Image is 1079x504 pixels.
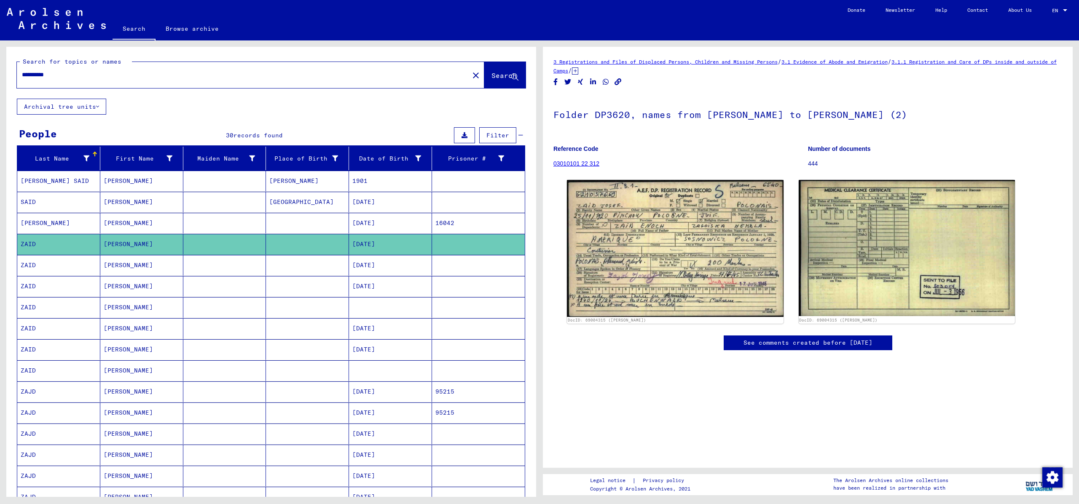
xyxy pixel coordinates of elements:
[349,255,432,276] mat-cell: [DATE]
[266,147,349,170] mat-header-cell: Place of Birth
[21,154,89,163] div: Last Name
[799,180,1015,316] img: 002.jpg
[17,276,100,297] mat-cell: ZAID
[553,160,599,167] a: 03010101 22 312
[183,147,266,170] mat-header-cell: Maiden Name
[808,159,1062,168] p: 444
[484,62,526,88] button: Search
[491,71,517,80] span: Search
[349,213,432,233] mat-cell: [DATE]
[435,152,515,165] div: Prisoner #
[100,234,183,255] mat-cell: [PERSON_NAME]
[590,485,694,493] p: Copyright © Arolsen Archives, 2021
[17,213,100,233] mat-cell: [PERSON_NAME]
[100,318,183,339] mat-cell: [PERSON_NAME]
[567,180,784,316] img: 001.jpg
[234,131,283,139] span: records found
[17,381,100,402] mat-cell: ZAJD
[17,466,100,486] mat-cell: ZAJD
[888,58,891,65] span: /
[576,77,585,87] button: Share on Xing
[349,276,432,297] mat-cell: [DATE]
[349,147,432,170] mat-header-cell: Date of Birth
[349,318,432,339] mat-cell: [DATE]
[23,58,121,65] mat-label: Search for topics or names
[100,297,183,318] mat-cell: [PERSON_NAME]
[100,171,183,191] mat-cell: [PERSON_NAME]
[432,213,525,233] mat-cell: 16042
[568,67,572,74] span: /
[553,95,1062,132] h1: Folder DP3620, names from [PERSON_NAME] to [PERSON_NAME] (2)
[100,466,183,486] mat-cell: [PERSON_NAME]
[553,145,599,152] b: Reference Code
[349,192,432,212] mat-cell: [DATE]
[432,147,525,170] mat-header-cell: Prisoner #
[100,192,183,212] mat-cell: [PERSON_NAME]
[266,192,349,212] mat-cell: [GEOGRAPHIC_DATA]
[17,318,100,339] mat-cell: ZAID
[349,445,432,465] mat-cell: [DATE]
[17,147,100,170] mat-header-cell: Last Name
[467,67,484,83] button: Clear
[781,59,888,65] a: 3.1 Evidence of Abode and Emigration
[113,19,156,40] a: Search
[100,402,183,423] mat-cell: [PERSON_NAME]
[104,154,172,163] div: First Name
[156,19,229,39] a: Browse archive
[100,255,183,276] mat-cell: [PERSON_NAME]
[187,154,255,163] div: Maiden Name
[808,145,871,152] b: Number of documents
[349,381,432,402] mat-cell: [DATE]
[349,339,432,360] mat-cell: [DATE]
[432,381,525,402] mat-cell: 95215
[799,318,878,322] a: DocID: 69004315 ([PERSON_NAME])
[553,59,778,65] a: 3 Registrations and Files of Displaced Persons, Children and Missing Persons
[349,234,432,255] mat-cell: [DATE]
[100,445,183,465] mat-cell: [PERSON_NAME]
[601,77,610,87] button: Share on WhatsApp
[17,234,100,255] mat-cell: ZAID
[17,424,100,444] mat-cell: ZAJD
[17,445,100,465] mat-cell: ZAJD
[590,476,694,485] div: |
[743,338,872,347] a: See comments created before [DATE]
[17,297,100,318] mat-cell: ZAID
[1042,467,1062,487] div: Zustimmung ändern
[833,484,948,492] p: have been realized in partnership with
[352,154,421,163] div: Date of Birth
[17,99,106,115] button: Archival tree units
[349,402,432,423] mat-cell: [DATE]
[17,255,100,276] mat-cell: ZAID
[100,339,183,360] mat-cell: [PERSON_NAME]
[100,147,183,170] mat-header-cell: First Name
[778,58,781,65] span: /
[471,70,481,80] mat-icon: close
[486,131,509,139] span: Filter
[1024,474,1055,495] img: yv_logo.png
[17,360,100,381] mat-cell: ZAID
[636,476,694,485] a: Privacy policy
[266,171,349,191] mat-cell: [PERSON_NAME]
[269,154,338,163] div: Place of Birth
[551,77,560,87] button: Share on Facebook
[1042,467,1063,488] img: Zustimmung ändern
[21,152,100,165] div: Last Name
[226,131,234,139] span: 30
[614,77,623,87] button: Copy link
[435,154,504,163] div: Prisoner #
[349,171,432,191] mat-cell: 1901
[269,152,349,165] div: Place of Birth
[100,360,183,381] mat-cell: [PERSON_NAME]
[1052,7,1058,13] mat-select-trigger: EN
[349,424,432,444] mat-cell: [DATE]
[100,276,183,297] mat-cell: [PERSON_NAME]
[568,318,646,322] a: DocID: 69004315 ([PERSON_NAME])
[104,152,183,165] div: First Name
[19,126,57,141] div: People
[349,466,432,486] mat-cell: [DATE]
[479,127,516,143] button: Filter
[590,476,632,485] a: Legal notice
[564,77,572,87] button: Share on Twitter
[17,402,100,423] mat-cell: ZAJD
[100,213,183,233] mat-cell: [PERSON_NAME]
